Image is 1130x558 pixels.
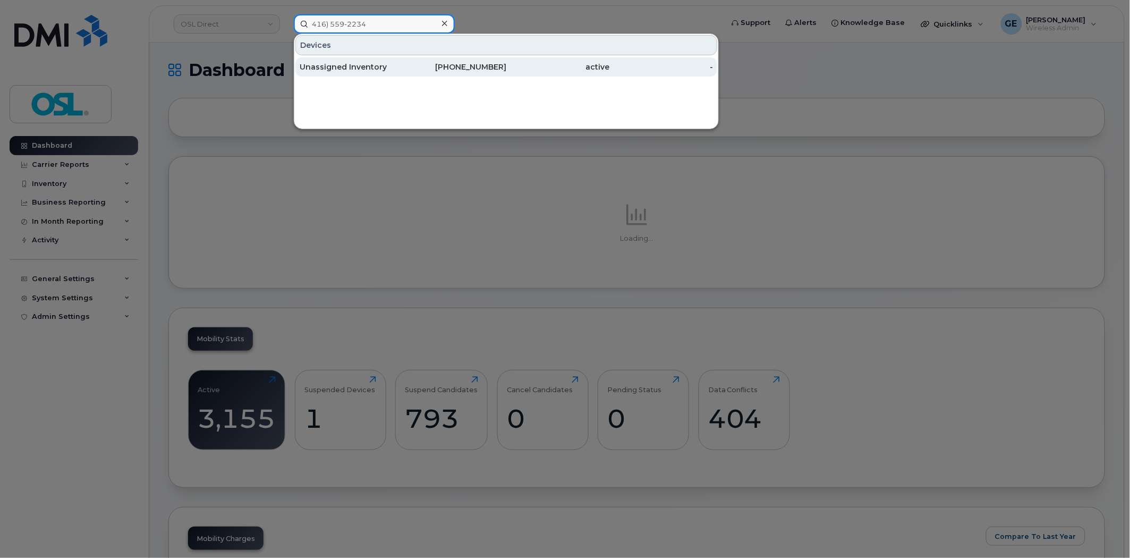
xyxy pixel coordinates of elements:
div: [PHONE_NUMBER] [403,62,507,72]
div: active [506,62,610,72]
div: - [610,62,713,72]
div: Devices [295,35,717,55]
a: Unassigned Inventory[PHONE_NUMBER]active- [295,57,717,77]
div: Unassigned Inventory [300,62,403,72]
